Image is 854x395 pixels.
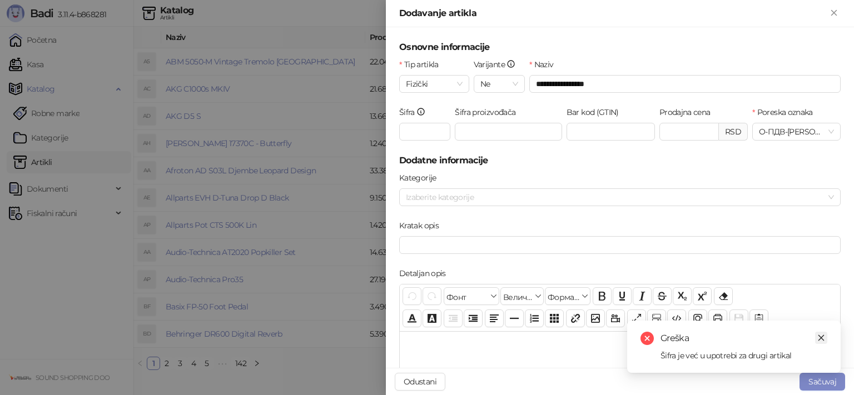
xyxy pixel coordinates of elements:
[399,267,453,279] label: Detaljan opis
[714,287,733,305] button: Уклони формат
[661,349,827,362] div: Šifra je već u upotrebi za drugi artikal
[444,309,463,327] button: Извлачење
[464,309,483,327] button: Увлачење
[395,373,445,391] button: Odustani
[455,106,523,118] label: Šifra proizvođača
[659,106,717,118] label: Prodajna cena
[545,309,564,327] button: Табела
[480,76,518,92] span: Ne
[759,123,834,140] span: О-ПДВ - [PERSON_NAME] ( 20,00 %)
[399,236,841,254] input: Kratak opis
[627,309,646,327] button: Приказ преко целог екрана
[593,287,612,305] button: Подебљано
[399,7,827,20] div: Dodavanje artikla
[399,172,443,184] label: Kategorije
[567,106,625,118] label: Bar kod (GTIN)
[485,309,504,327] button: Поравнање
[673,287,692,305] button: Индексирано
[827,7,841,20] button: Zatvori
[719,123,748,141] div: RSD
[693,287,712,305] button: Експонент
[423,287,441,305] button: Понови
[749,309,768,327] button: Шаблон
[647,309,666,327] button: Прикажи блокове
[525,309,544,327] button: Листа
[399,219,445,232] label: Kratak opis
[640,332,654,345] span: close-circle
[545,287,590,305] button: Формати
[566,309,585,327] button: Веза
[500,287,544,305] button: Величина
[567,123,655,141] input: Bar kod (GTIN)
[667,309,686,327] button: Приказ кода
[529,75,841,93] input: Naziv
[406,76,463,92] span: Fizički
[752,106,820,118] label: Poreska oznaka
[403,309,421,327] button: Боја текста
[729,309,748,327] button: Сачувај
[688,309,707,327] button: Преглед
[399,41,841,54] h5: Osnovne informacije
[403,287,421,305] button: Поврати
[505,309,524,327] button: Хоризонтална линија
[708,309,727,327] button: Штампај
[444,287,499,305] button: Фонт
[455,123,562,141] input: Šifra proizvođača
[633,287,652,305] button: Искошено
[399,154,841,167] h5: Dodatne informacije
[529,58,560,71] label: Naziv
[800,373,845,391] button: Sačuvaj
[661,332,827,345] div: Greška
[817,334,825,342] span: close
[399,58,445,71] label: Tip artikla
[606,309,625,327] button: Видео
[399,106,433,118] label: Šifra
[423,309,441,327] button: Боја позадине
[474,58,523,71] label: Varijante
[586,309,605,327] button: Слика
[815,332,827,344] a: Close
[613,287,632,305] button: Подвучено
[653,287,672,305] button: Прецртано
